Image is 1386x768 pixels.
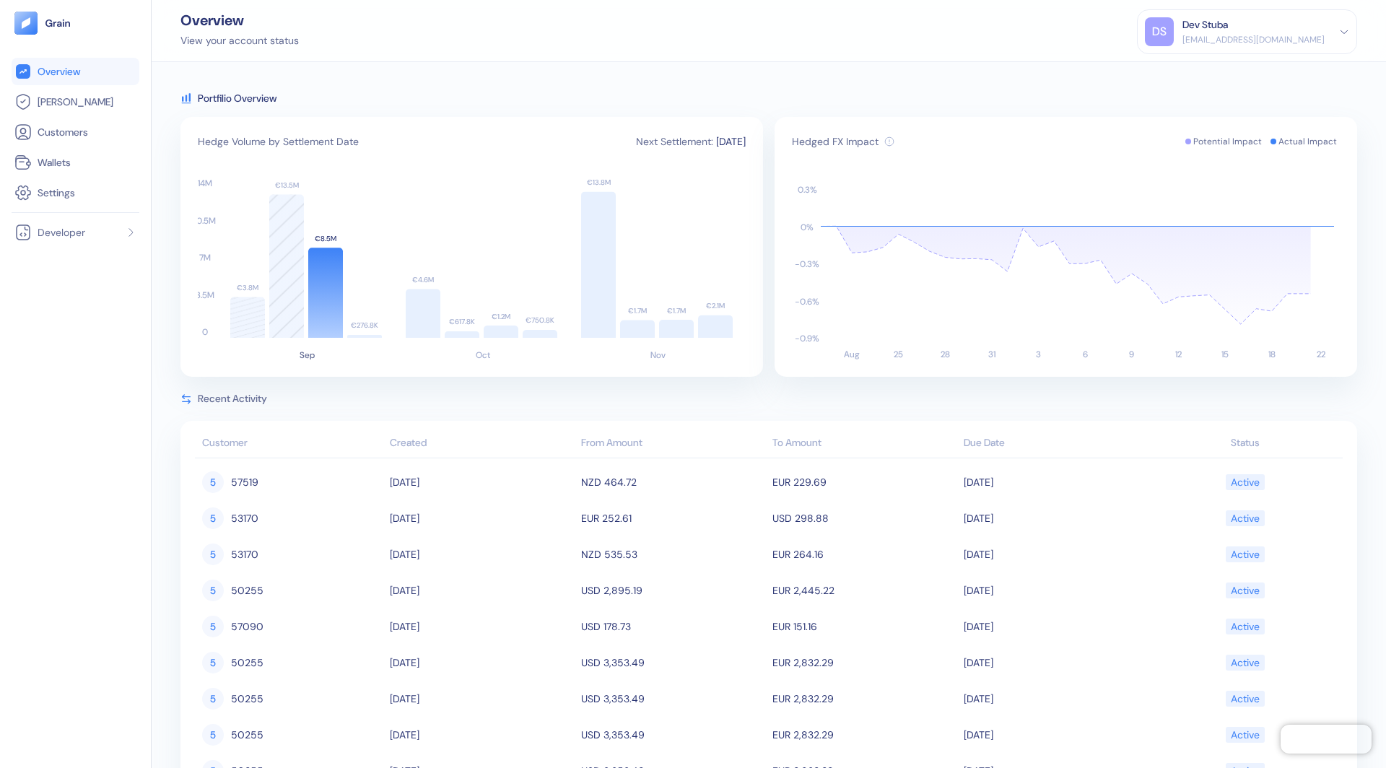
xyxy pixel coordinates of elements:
[386,429,577,458] th: Created
[1175,349,1182,360] text: 12
[386,464,577,500] td: [DATE]
[667,306,686,315] text: €1.7M
[38,95,113,109] span: [PERSON_NAME]
[386,536,577,572] td: [DATE]
[769,429,960,458] th: To Amount
[198,178,212,189] text: 14M
[198,391,267,406] span: Recent Activity
[1231,614,1260,639] div: Active
[180,33,299,48] div: View your account status
[798,184,817,196] text: 0.3 %
[1231,723,1260,747] div: Active
[587,178,611,187] text: €13.8M
[577,429,769,458] th: From Amount
[769,681,960,717] td: EUR 2,832.29
[492,312,510,321] text: €1.2M
[231,470,258,494] span: 57519
[196,289,214,301] text: 3.5M
[180,13,299,27] div: Overview
[412,275,434,284] text: €4.6M
[769,536,960,572] td: EUR 264.16
[1268,349,1276,360] text: 18
[1036,349,1041,360] text: 3
[386,500,577,536] td: [DATE]
[38,125,88,139] span: Customers
[202,544,224,565] div: 5
[1278,136,1337,147] span: Actual Impact
[795,296,819,307] text: -0.6 %
[577,536,769,572] td: NZD 535.53
[194,215,216,227] text: 10.5M
[300,349,315,361] text: Sep
[769,500,960,536] td: USD 298.88
[960,717,1151,753] td: [DATE]
[526,315,554,325] text: €750.8K
[386,572,577,608] td: [DATE]
[650,349,666,361] text: Nov
[1193,136,1262,147] span: Potential Impact
[795,258,819,270] text: -0.3 %
[960,572,1151,608] td: [DATE]
[795,333,819,344] text: -0.9 %
[231,650,263,675] span: 50255
[386,681,577,717] td: [DATE]
[792,134,879,149] span: Hedged FX Impact
[38,186,75,200] span: Settings
[769,572,960,608] td: EUR 2,445.22
[1221,349,1229,360] text: 15
[844,349,860,360] text: Aug
[960,500,1151,536] td: [DATE]
[1145,17,1174,46] div: DS
[1231,686,1260,711] div: Active
[351,320,378,330] text: €276.8K
[1231,470,1260,494] div: Active
[14,12,38,35] img: logo-tablet-V2.svg
[1231,506,1260,531] div: Active
[231,578,263,603] span: 50255
[1231,650,1260,675] div: Active
[195,429,386,458] th: Customer
[202,688,224,710] div: 5
[577,500,769,536] td: EUR 252.61
[202,580,224,601] div: 5
[199,252,211,263] text: 7M
[577,608,769,645] td: USD 178.73
[14,93,136,110] a: [PERSON_NAME]
[38,64,80,79] span: Overview
[960,681,1151,717] td: [DATE]
[202,326,208,338] text: 0
[45,18,71,28] img: logo
[1182,33,1325,46] div: [EMAIL_ADDRESS][DOMAIN_NAME]
[1155,435,1335,450] div: Status
[960,536,1151,572] td: [DATE]
[14,154,136,171] a: Wallets
[14,123,136,141] a: Customers
[231,542,258,567] span: 53170
[386,645,577,681] td: [DATE]
[577,464,769,500] td: NZD 464.72
[801,222,814,233] text: 0 %
[577,717,769,753] td: USD 3,353.49
[386,717,577,753] td: [DATE]
[231,686,263,711] span: 50255
[476,349,491,361] text: Oct
[198,91,276,105] span: Portfilio Overview
[1317,349,1326,360] text: 22
[198,134,359,149] span: Hedge Volume by Settlement Date
[202,652,224,673] div: 5
[38,225,85,240] span: Developer
[14,63,136,80] a: Overview
[769,645,960,681] td: EUR 2,832.29
[386,608,577,645] td: [DATE]
[1281,725,1372,754] iframe: Chatra live chat
[636,134,713,149] span: Next Settlement:
[960,645,1151,681] td: [DATE]
[577,645,769,681] td: USD 3,353.49
[449,317,475,326] text: €617.8K
[577,681,769,717] td: USD 3,353.49
[577,572,769,608] td: USD 2,895.19
[960,429,1151,458] th: Due Date
[315,234,336,243] text: €8.5M
[231,506,258,531] span: 53170
[275,180,299,190] text: €13.5M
